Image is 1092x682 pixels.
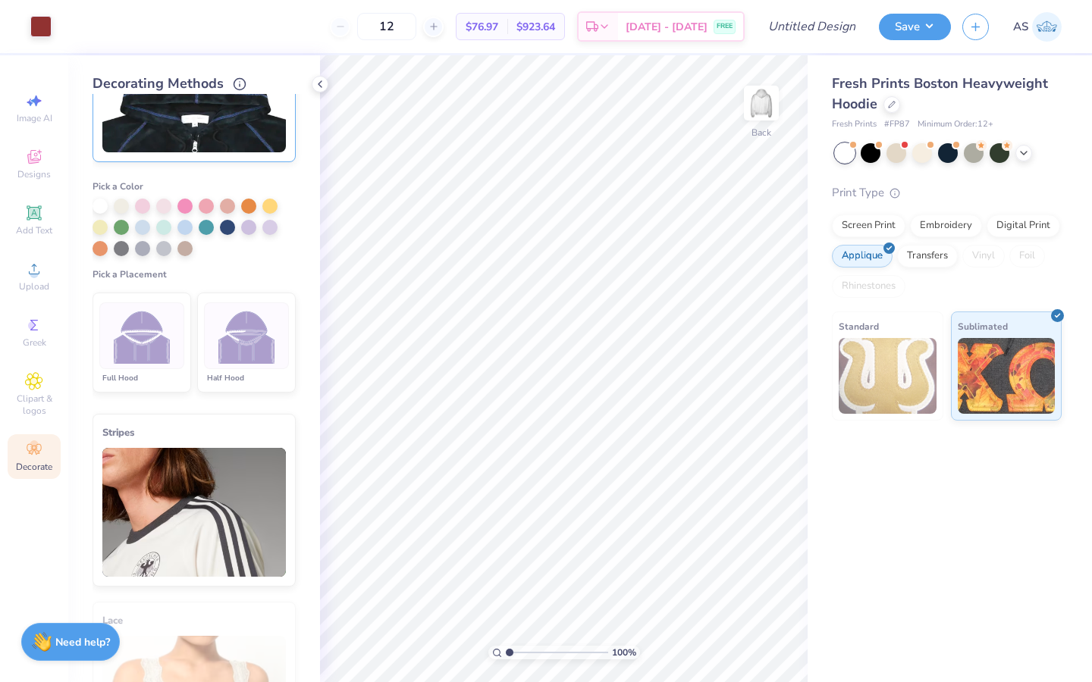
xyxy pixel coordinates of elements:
[884,118,910,131] span: # FP87
[962,245,1005,267] div: Vinyl
[1032,12,1062,42] img: Aniya Sparrow
[1013,12,1062,42] a: AS
[93,180,143,192] span: Pick a Color
[958,318,1008,334] span: Sublimated
[17,112,52,124] span: Image AI
[8,393,61,417] span: Clipart & logos
[1013,18,1028,36] span: AS
[832,74,1048,113] span: Fresh Prints Boston Heavyweight Hoodie
[23,336,46,349] span: Greek
[1009,245,1045,267] div: Foil
[357,13,416,40] input: – –
[204,372,289,384] div: Half Hood
[218,308,275,364] img: Half Hood
[897,245,958,267] div: Transfers
[832,245,893,267] div: Applique
[17,168,51,180] span: Designs
[93,74,296,94] div: Decorating Methods
[102,448,286,577] img: Stripes
[839,318,879,334] span: Standard
[19,280,49,293] span: Upload
[114,308,171,364] img: Full Hood
[756,11,868,42] input: Untitled Design
[958,338,1056,414] img: Sublimated
[746,88,777,118] img: Back
[832,184,1062,202] div: Print Type
[626,19,708,35] span: [DATE] - [DATE]
[832,275,905,298] div: Rhinestones
[516,19,555,35] span: $923.64
[466,19,498,35] span: $76.97
[832,214,905,237] div: Screen Print
[752,126,771,139] div: Back
[612,646,636,659] span: 100 %
[910,214,982,237] div: Embroidery
[839,338,937,414] img: Standard
[99,372,184,384] div: Full Hood
[102,424,286,442] div: Stripes
[879,14,951,40] button: Save
[16,224,52,236] span: Add Text
[55,635,110,649] strong: Need help?
[93,268,167,280] span: Pick a Placement
[832,118,877,131] span: Fresh Prints
[16,461,52,473] span: Decorate
[987,214,1060,237] div: Digital Print
[918,118,993,131] span: Minimum Order: 12 +
[717,21,733,32] span: FREE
